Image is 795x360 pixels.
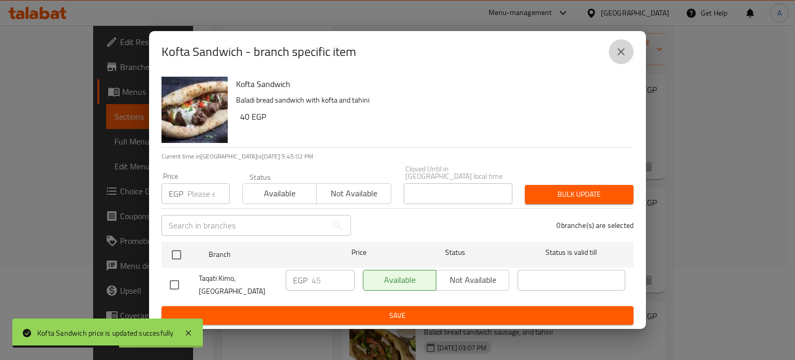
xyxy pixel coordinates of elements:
[236,77,625,91] h6: Kofta Sandwich
[170,309,625,322] span: Save
[293,274,307,286] p: EGP
[321,186,387,201] span: Not available
[312,270,355,291] input: Please enter price
[518,246,625,259] span: Status is valid till
[609,39,634,64] button: close
[240,109,625,124] h6: 40 EGP
[316,183,391,204] button: Not available
[187,183,230,204] input: Please enter price
[161,44,356,60] h2: Kofta Sandwich - branch specific item
[169,188,183,200] p: EGP
[161,215,327,236] input: Search in branches
[161,77,228,143] img: Kofta Sandwich
[161,306,634,325] button: Save
[247,186,313,201] span: Available
[556,220,634,231] p: 0 branche(s) are selected
[236,94,625,107] p: Baladi bread sandwich with kofta and tahini
[533,188,625,201] span: Bulk update
[402,246,509,259] span: Status
[209,248,316,261] span: Branch
[199,272,277,298] span: Taqati Kimo, [GEOGRAPHIC_DATA]
[37,327,174,339] div: Kofta Sandwich price is updated succesfully
[325,246,393,259] span: Price
[242,183,317,204] button: Available
[525,185,634,204] button: Bulk update
[161,152,634,161] p: Current time in [GEOGRAPHIC_DATA] is [DATE] 5:45:02 PM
